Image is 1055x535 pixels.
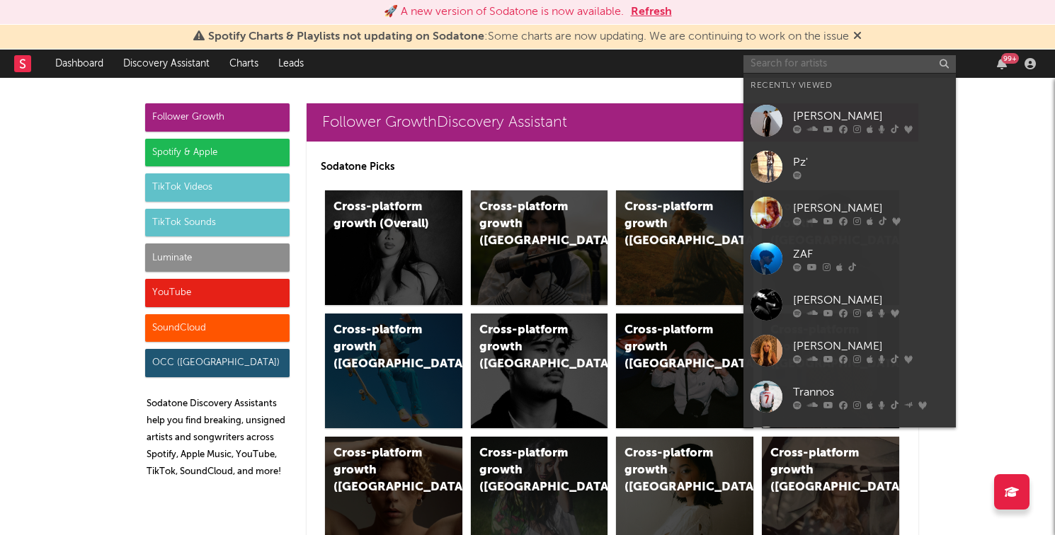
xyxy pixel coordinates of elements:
div: SoundCloud [145,314,290,343]
div: Trannos [793,384,949,401]
a: Dashboard [45,50,113,78]
div: YouTube [145,279,290,307]
div: 🚀 A new version of Sodatone is now available. [384,4,624,21]
a: [PERSON_NAME] [743,282,956,328]
span: Dismiss [853,31,862,42]
a: Cross-platform growth ([GEOGRAPHIC_DATA]) [325,313,462,428]
a: [PERSON_NAME] [743,420,956,466]
div: ZAF [793,246,949,263]
div: OCC ([GEOGRAPHIC_DATA]) [145,349,290,377]
a: [PERSON_NAME] [743,328,956,374]
span: Spotify Charts & Playlists not updating on Sodatone [208,31,484,42]
div: TikTok Sounds [145,209,290,237]
div: Luminate [145,243,290,272]
div: Cross-platform growth ([GEOGRAPHIC_DATA]) [479,199,576,250]
a: Follower GrowthDiscovery Assistant [307,103,918,142]
button: 99+ [997,58,1007,69]
div: Cross-platform growth ([GEOGRAPHIC_DATA]) [333,445,430,496]
div: Cross-platform growth ([GEOGRAPHIC_DATA]/GSA) [625,322,721,373]
a: ZAF [743,236,956,282]
div: Cross-platform growth ([GEOGRAPHIC_DATA]) [479,445,576,496]
a: Trannos [743,374,956,420]
a: Charts [219,50,268,78]
a: Pz' [743,144,956,190]
p: Sodatone Discovery Assistants help you find breaking, unsigned artists and songwriters across Spo... [147,396,290,481]
p: Sodatone Picks [321,159,904,176]
a: [PERSON_NAME] [743,190,956,236]
div: [PERSON_NAME] [793,108,949,125]
span: : Some charts are now updating. We are continuing to work on the issue [208,31,849,42]
div: Spotify & Apple [145,139,290,167]
div: 99 + [1001,53,1019,64]
a: Cross-platform growth ([GEOGRAPHIC_DATA]) [616,190,753,305]
div: Cross-platform growth ([GEOGRAPHIC_DATA]) [479,322,576,373]
div: Follower Growth [145,103,290,132]
div: Cross-platform growth ([GEOGRAPHIC_DATA]) [625,199,721,250]
div: Cross-platform growth ([GEOGRAPHIC_DATA]) [333,322,430,373]
a: [PERSON_NAME] [743,98,956,144]
a: Leads [268,50,314,78]
a: Discovery Assistant [113,50,219,78]
a: Cross-platform growth ([GEOGRAPHIC_DATA]) [471,313,608,428]
a: Cross-platform growth ([GEOGRAPHIC_DATA]) [471,190,608,305]
div: [PERSON_NAME] [793,292,949,309]
div: Cross-platform growth (Overall) [333,199,430,233]
a: Cross-platform growth ([GEOGRAPHIC_DATA]/GSA) [616,313,753,428]
div: [PERSON_NAME] [793,200,949,217]
a: Cross-platform growth (Overall) [325,190,462,305]
div: TikTok Videos [145,173,290,202]
input: Search for artists [743,55,956,73]
div: Cross-platform growth ([GEOGRAPHIC_DATA]) [625,445,721,496]
div: [PERSON_NAME] [793,338,949,355]
div: Cross-platform growth ([GEOGRAPHIC_DATA]) [770,445,867,496]
button: Refresh [631,4,672,21]
div: Pz' [793,154,949,171]
div: Recently Viewed [751,77,949,94]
